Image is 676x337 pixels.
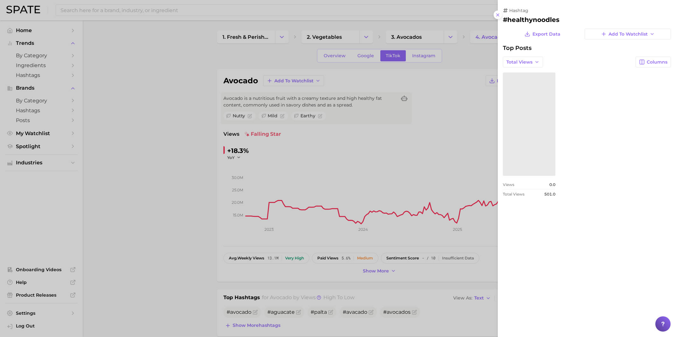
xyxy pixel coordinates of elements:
span: Total Views [503,192,525,196]
button: Total Views [503,57,543,67]
span: 501.0 [544,192,555,196]
button: Add to Watchlist [585,29,671,39]
span: Top Posts [503,45,532,52]
span: Add to Watchlist [609,31,648,37]
span: hashtag [509,8,528,13]
span: Total Views [506,59,532,65]
span: Views [503,182,514,187]
span: Columns [647,59,667,65]
h2: #healthynoodles [503,16,671,24]
span: 0.0 [549,182,555,187]
span: Export Data [532,31,560,37]
button: Columns [636,57,671,67]
button: Export Data [523,29,562,39]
